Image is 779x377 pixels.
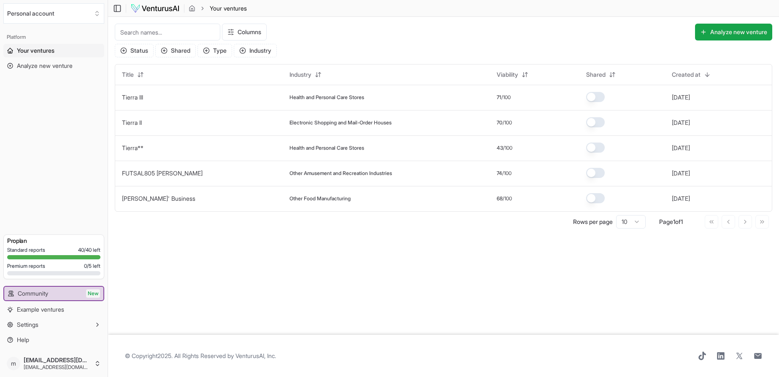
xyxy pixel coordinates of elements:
[7,247,45,253] span: Standard reports
[672,70,701,79] span: Created at
[7,263,45,269] span: Premium reports
[503,145,512,151] span: /100
[130,3,180,13] img: logo
[3,3,104,24] button: Select an organization
[189,4,247,13] nav: breadcrumb
[3,353,104,374] button: m[EMAIL_ADDRESS][DOMAIN_NAME][EMAIL_ADDRESS][DOMAIN_NAME]
[497,70,518,79] span: Viability
[497,195,503,202] span: 68
[3,44,104,57] a: Your ventures
[17,336,29,344] span: Help
[7,357,20,370] span: m
[3,333,104,347] a: Help
[24,364,91,371] span: [EMAIL_ADDRESS][DOMAIN_NAME]
[17,46,54,55] span: Your ventures
[497,170,502,177] span: 74
[222,24,267,40] button: Columns
[17,305,64,314] span: Example ventures
[122,94,143,101] a: Tierra III
[672,144,690,152] button: [DATE]
[117,68,149,81] button: Title
[497,119,503,126] span: 70
[122,194,195,203] button: [PERSON_NAME]' Business
[289,94,364,101] span: Health and Personal Care Stores
[122,93,143,102] button: Tierra III
[502,170,511,177] span: /100
[503,119,512,126] span: /100
[673,218,675,225] span: 1
[115,44,154,57] button: Status
[3,303,104,316] a: Example ventures
[17,62,73,70] span: Analyze new venture
[672,118,690,127] button: [DATE]
[235,352,275,359] a: VenturusAI, Inc
[667,68,716,81] button: Created at
[86,289,100,298] span: New
[289,70,311,79] span: Industry
[681,218,683,225] span: 1
[122,169,203,178] button: FUTSAL805 [PERSON_NAME]
[17,320,38,329] span: Settings
[497,94,501,101] span: 71
[18,289,48,298] span: Community
[672,93,690,102] button: [DATE]
[4,287,103,300] a: CommunityNew
[289,145,364,151] span: Health and Personal Care Stores
[234,44,277,57] button: Industry
[3,30,104,44] div: Platform
[24,356,91,364] span: [EMAIL_ADDRESS][DOMAIN_NAME]
[78,247,100,253] span: 40 / 40 left
[3,318,104,331] button: Settings
[672,169,690,178] button: [DATE]
[84,263,100,269] span: 0 / 5 left
[586,70,606,79] span: Shared
[497,145,503,151] span: 43
[122,195,195,202] a: [PERSON_NAME]' Business
[289,170,392,177] span: Other Amusement and Recreation Industries
[672,194,690,203] button: [DATE]
[675,218,681,225] span: of
[581,68,621,81] button: Shared
[501,94,511,101] span: /100
[125,352,276,360] span: © Copyright 2025 . All Rights Reserved by .
[492,68,533,81] button: Viability
[122,170,203,177] a: FUTSAL805 [PERSON_NAME]
[659,218,673,225] span: Page
[122,119,142,126] a: Tierra II
[503,195,512,202] span: /100
[155,44,196,57] button: Shared
[573,218,613,226] p: Rows per page
[284,68,327,81] button: Industry
[115,24,220,40] input: Search names...
[210,4,247,13] span: Your ventures
[122,70,134,79] span: Title
[7,237,100,245] h3: Pro plan
[197,44,232,57] button: Type
[3,59,104,73] a: Analyze new venture
[122,118,142,127] button: Tierra II
[695,24,772,40] button: Analyze new venture
[289,119,392,126] span: Electronic Shopping and Mail-Order Houses
[289,195,351,202] span: Other Food Manufacturing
